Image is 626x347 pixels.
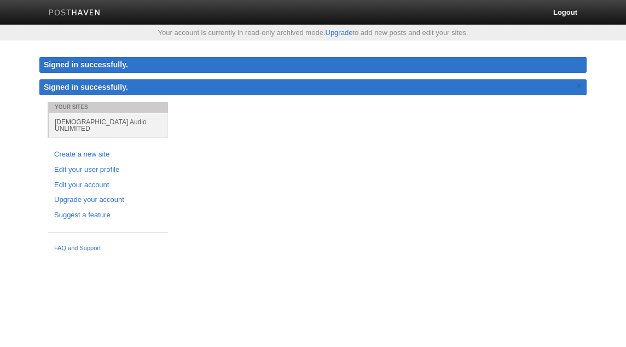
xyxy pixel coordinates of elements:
a: Upgrade [326,28,353,37]
a: [DEMOGRAPHIC_DATA] Audio UNLIMITED [49,113,168,137]
li: Your Sites [48,102,168,113]
a: Suggest a feature [54,210,161,221]
a: Upgrade your account [54,194,161,206]
a: Edit your user profile [54,164,161,176]
img: Posthaven-bar [49,9,101,18]
span: Signed in successfully. [44,83,128,91]
div: Signed in successfully. [39,57,587,73]
a: × [574,79,584,93]
a: Create a new site [54,149,161,160]
a: FAQ and Support [54,244,161,253]
div: Your account is currently in read-only archived mode. to add new posts and edit your sites. [39,29,587,36]
a: Edit your account [54,180,161,191]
